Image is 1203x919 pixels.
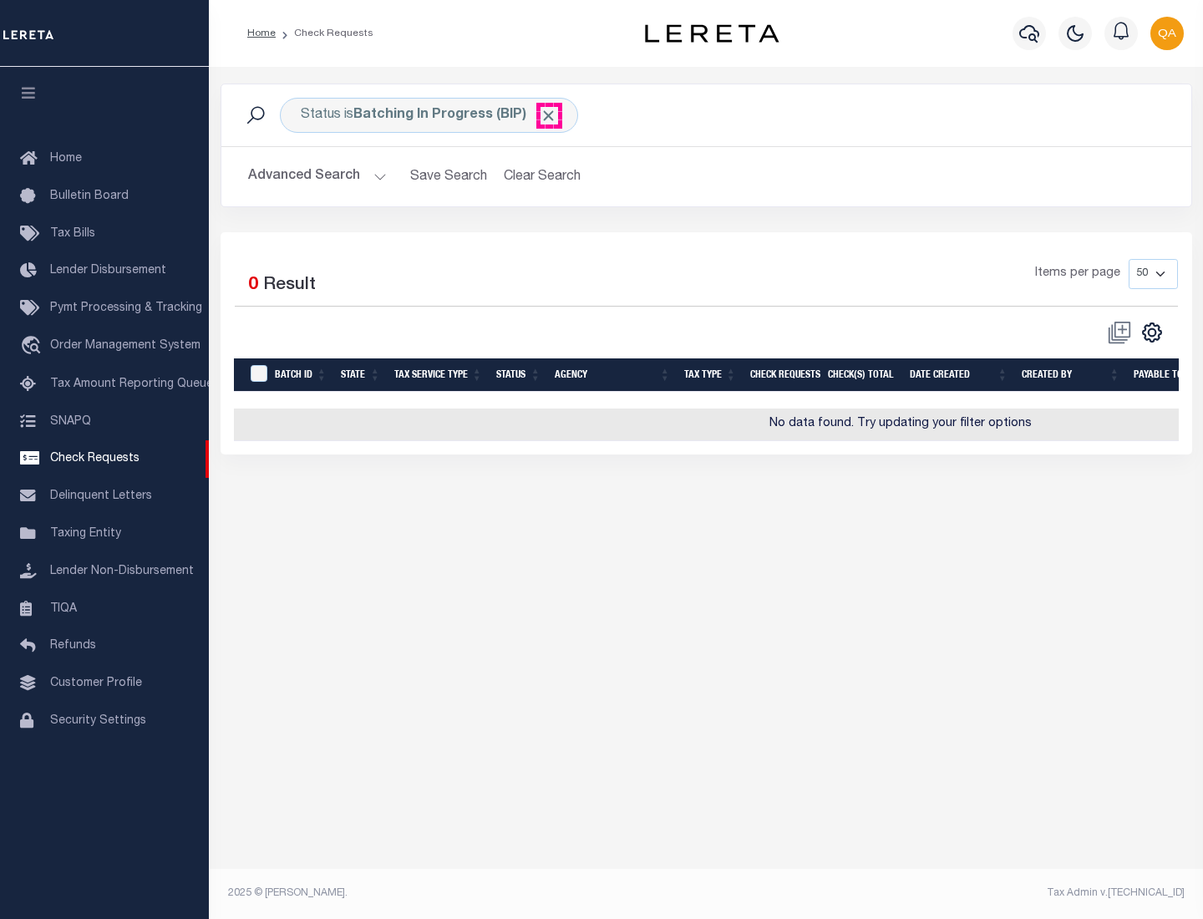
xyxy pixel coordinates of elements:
[645,24,779,43] img: logo-dark.svg
[744,358,821,393] th: Check Requests
[263,272,316,299] label: Result
[247,28,276,38] a: Home
[50,415,91,427] span: SNAPQ
[248,277,258,294] span: 0
[821,358,903,393] th: Check(s) Total
[400,160,497,193] button: Save Search
[50,678,142,689] span: Customer Profile
[216,886,707,901] div: 2025 © [PERSON_NAME].
[388,358,490,393] th: Tax Service Type: activate to sort column ascending
[268,358,334,393] th: Batch Id: activate to sort column ascending
[248,160,387,193] button: Advanced Search
[50,715,146,727] span: Security Settings
[540,107,557,124] span: Click to Remove
[678,358,744,393] th: Tax Type: activate to sort column ascending
[334,358,388,393] th: State: activate to sort column ascending
[50,453,140,465] span: Check Requests
[50,302,202,314] span: Pymt Processing & Tracking
[353,109,557,122] b: Batching In Progress (BIP)
[50,153,82,165] span: Home
[548,358,678,393] th: Agency: activate to sort column ascending
[490,358,548,393] th: Status: activate to sort column ascending
[903,358,1015,393] th: Date Created: activate to sort column ascending
[276,26,373,41] li: Check Requests
[50,340,200,352] span: Order Management System
[1015,358,1127,393] th: Created By: activate to sort column ascending
[50,566,194,577] span: Lender Non-Disbursement
[50,602,77,614] span: TIQA
[50,190,129,202] span: Bulletin Board
[20,336,47,358] i: travel_explore
[50,378,213,390] span: Tax Amount Reporting Queue
[280,98,578,133] div: Status is
[50,528,121,540] span: Taxing Entity
[718,886,1185,901] div: Tax Admin v.[TECHNICAL_ID]
[497,160,588,193] button: Clear Search
[50,265,166,277] span: Lender Disbursement
[1150,17,1184,50] img: svg+xml;base64,PHN2ZyB4bWxucz0iaHR0cDovL3d3dy53My5vcmcvMjAwMC9zdmciIHBvaW50ZXItZXZlbnRzPSJub25lIi...
[1035,265,1120,283] span: Items per page
[50,490,152,502] span: Delinquent Letters
[50,228,95,240] span: Tax Bills
[50,640,96,652] span: Refunds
